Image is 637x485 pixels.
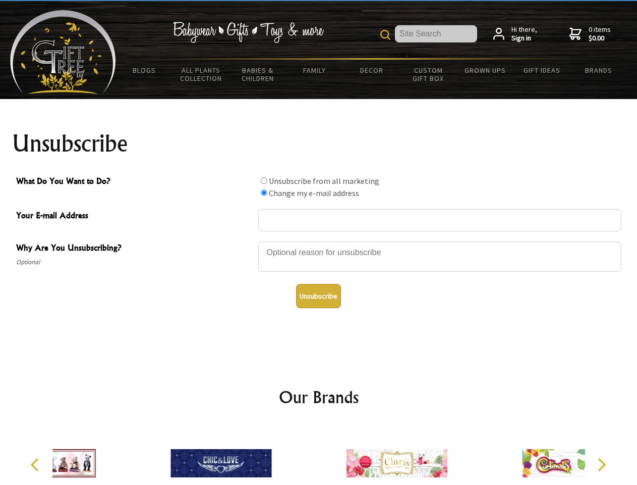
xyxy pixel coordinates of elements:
span: Your E-mail Address [16,209,253,224]
h1: Unsubscribe [12,131,625,156]
strong: $0.00 [589,34,611,43]
a: Hi there,Sign in [493,25,537,43]
span: 0 items [589,25,611,43]
a: All Plants Collection [173,60,230,89]
img: product search [380,30,390,40]
button: Previous [25,454,47,476]
a: Brands [570,60,627,81]
a: Decor [343,60,400,81]
input: What Do You Want to Do? [261,177,267,184]
a: Gift Ideas [513,60,570,81]
span: Hi there, [511,25,537,43]
span: Why Are You Unsubscribing? [16,241,253,256]
h2: Our Brands [20,385,617,409]
button: Unsubscribe [296,284,341,308]
button: Next [590,454,612,476]
textarea: Why Are You Unsubscribing? [258,241,621,272]
a: Babies & Children [229,60,286,89]
a: Family [286,60,343,81]
a: Grown Ups [456,60,513,81]
span: What Do You Want to Do? [16,175,253,189]
img: Babywear - Gifts - Toys & more [172,22,324,43]
a: BLOGS [116,60,173,81]
strong: Sign in [511,34,537,43]
label: Unsubscribe from all marketing [269,176,379,186]
a: Custom Gift Box [400,60,457,89]
a: 0 items$0.00 [569,25,611,43]
input: Site Search [395,25,477,42]
span: Optional [16,256,253,268]
input: Your E-mail Address [258,209,621,231]
label: Change my e-mail address [269,188,359,198]
img: Babyware - Gifts - Toys and more... [10,10,116,94]
input: What Do You Want to Do? [261,189,267,196]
